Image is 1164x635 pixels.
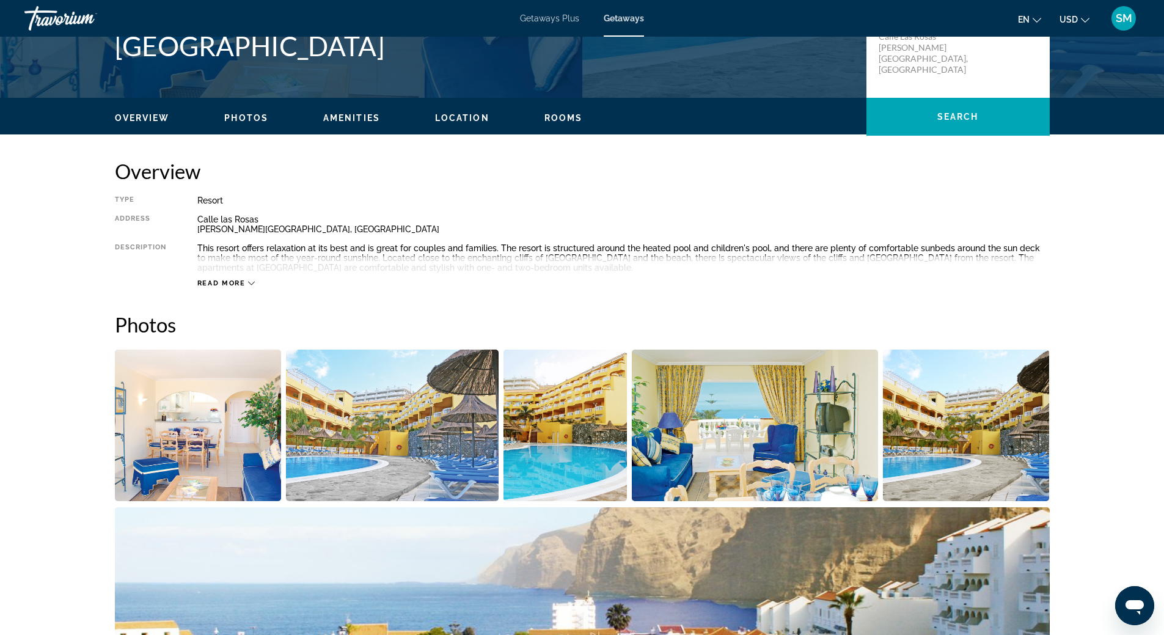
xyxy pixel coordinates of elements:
[115,215,167,234] div: Address
[115,243,167,273] div: Description
[1018,10,1041,28] button: Change language
[604,13,644,23] a: Getaways
[224,112,268,123] button: Photos
[115,159,1050,183] h2: Overview
[115,112,170,123] button: Overview
[197,243,1050,273] div: This resort offers relaxation at its best and is great for couples and families. The resort is st...
[323,113,380,123] span: Amenities
[115,312,1050,337] h2: Photos
[323,112,380,123] button: Amenities
[224,113,268,123] span: Photos
[197,279,255,288] button: Read more
[937,112,979,122] span: Search
[115,30,854,62] h1: [GEOGRAPHIC_DATA]
[544,113,583,123] span: Rooms
[286,349,499,502] button: Open full-screen image slider
[435,112,489,123] button: Location
[1060,10,1089,28] button: Change currency
[503,349,628,502] button: Open full-screen image slider
[197,279,246,287] span: Read more
[24,2,147,34] a: Travorium
[544,112,583,123] button: Rooms
[1018,15,1030,24] span: en
[1060,15,1078,24] span: USD
[115,113,170,123] span: Overview
[115,349,282,502] button: Open full-screen image slider
[1108,6,1140,31] button: User Menu
[115,196,167,205] div: Type
[1116,12,1132,24] span: SM
[197,215,1050,234] div: Calle las Rosas [PERSON_NAME][GEOGRAPHIC_DATA], [GEOGRAPHIC_DATA]
[520,13,579,23] a: Getaways Plus
[879,31,976,75] p: Calle las Rosas [PERSON_NAME][GEOGRAPHIC_DATA], [GEOGRAPHIC_DATA]
[435,113,489,123] span: Location
[883,349,1050,502] button: Open full-screen image slider
[866,98,1050,136] button: Search
[197,196,1050,205] div: Resort
[632,349,878,502] button: Open full-screen image slider
[1115,586,1154,625] iframe: Button to launch messaging window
